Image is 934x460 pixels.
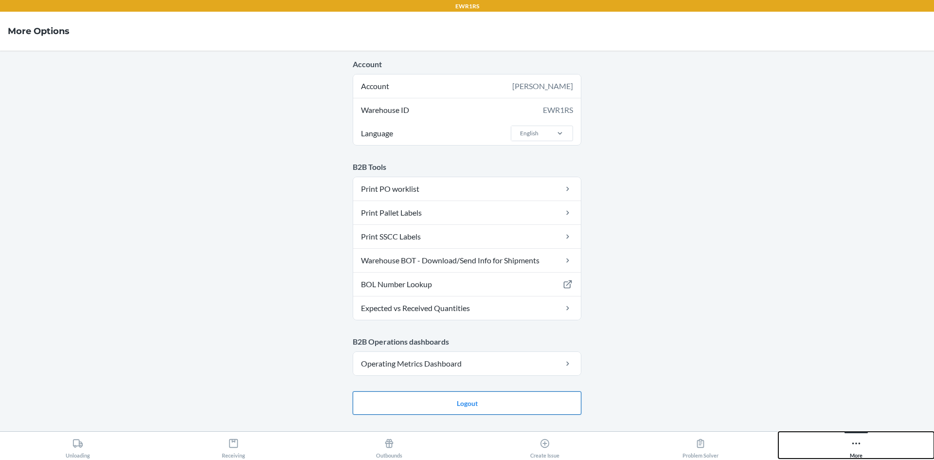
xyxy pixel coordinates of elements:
p: B2B Tools [353,161,581,173]
p: Account [353,58,581,70]
input: LanguageEnglish [519,129,520,138]
div: Problem Solver [683,434,718,459]
div: More [850,434,862,459]
a: Print PO worklist [353,177,581,201]
button: Create Issue [467,432,623,459]
a: Warehouse BOT - Download/Send Info for Shipments [353,249,581,272]
div: Account [353,74,581,98]
div: Create Issue [530,434,559,459]
div: Receiving [222,434,245,459]
a: Print Pallet Labels [353,201,581,224]
span: Language [359,122,395,145]
div: [PERSON_NAME] [512,80,573,92]
button: Outbounds [311,432,467,459]
div: English [520,129,539,138]
button: More [778,432,934,459]
a: Print SSCC Labels [353,225,581,248]
div: Unloading [66,434,90,459]
button: Problem Solver [623,432,778,459]
div: Warehouse ID [353,98,581,122]
div: Outbounds [376,434,402,459]
a: BOL Number Lookup [353,273,581,296]
a: Expected vs Received Quantities [353,296,581,320]
button: Receiving [156,432,311,459]
p: B2B Operations dashboards [353,336,581,348]
a: Operating Metrics Dashboard [353,352,581,375]
div: EWR1RS [543,104,573,116]
h4: More Options [8,25,70,37]
button: Logout [353,391,581,415]
p: EWR1RS [455,2,479,11]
